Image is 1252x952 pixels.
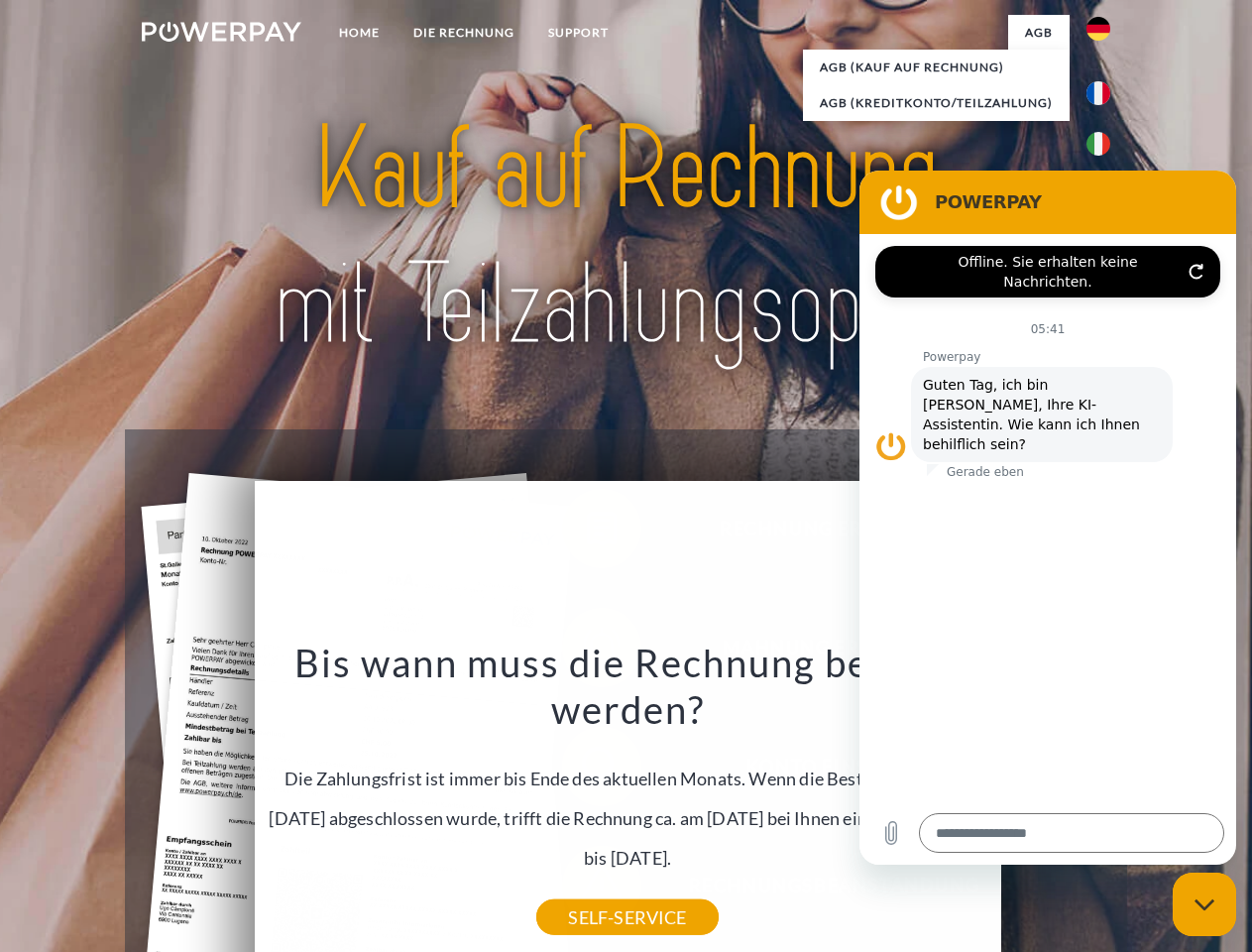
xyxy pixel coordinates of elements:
[803,50,1070,85] a: AGB (Kauf auf Rechnung)
[142,22,301,42] img: logo-powerpay-white.svg
[1173,873,1236,936] iframe: Schaltfläche zum Öffnen des Messaging-Fensters; Konversation läuft
[531,15,626,51] a: SUPPORT
[266,639,989,917] div: Die Zahlungsfrist ist immer bis Ende des aktuellen Monats. Wenn die Bestellung z.B. am [DATE] abg...
[1086,132,1110,156] img: it
[536,899,718,935] a: SELF-SERVICE
[266,639,989,734] h3: Bis wann muss die Rechnung bezahlt werden?
[859,171,1236,865] iframe: Messaging-Fenster
[803,85,1070,121] a: AGB (Kreditkonto/Teilzahlung)
[322,15,397,51] a: Home
[397,15,531,51] a: DIE RECHNUNG
[1086,17,1110,41] img: de
[1086,81,1110,105] img: fr
[1008,15,1070,51] a: agb
[189,95,1063,380] img: title-powerpay_de.svg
